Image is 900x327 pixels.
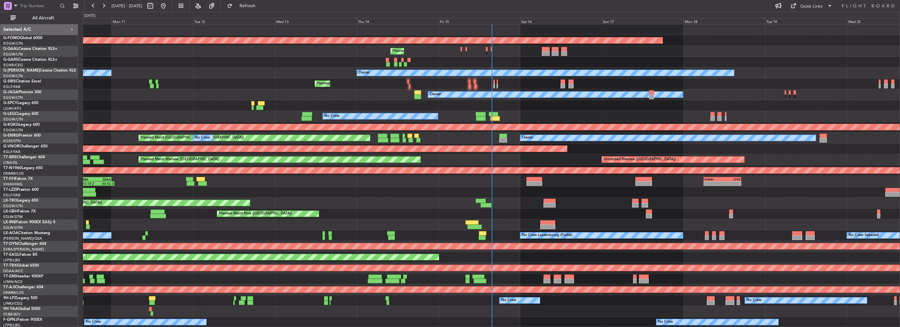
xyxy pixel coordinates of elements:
span: G-GAAL [3,47,18,51]
a: EGGW/LTN [3,52,23,57]
a: LGAV/ATH [3,106,21,111]
a: LTBA/ISL [3,160,18,165]
a: LFPB/LBG [3,258,20,263]
span: T7-EAGL [3,253,19,257]
a: EGLF/FAB [3,84,20,89]
a: LX-TROLegacy 650 [3,199,38,203]
a: T7-LZZIPraetor 600 [3,188,39,192]
a: G-[PERSON_NAME]Cessna Citation XLS [3,69,76,73]
div: Mon 11 [112,18,193,24]
a: G-KGKGLegacy 600 [3,123,40,127]
span: All Aircraft [17,16,69,20]
a: G-VNORChallenger 650 [3,144,48,148]
div: LIRA [81,177,96,181]
a: DNMM/LOS [3,171,24,176]
span: G-SPCY [3,101,17,105]
a: VHHH/HKG [3,182,23,187]
div: Tue 12 [193,18,275,24]
span: T7-EMI [3,274,16,278]
div: Planned Maint [GEOGRAPHIC_DATA] ([GEOGRAPHIC_DATA]) [140,133,244,143]
div: No Crew [747,295,762,305]
a: F-GPNJFalcon 900EX [3,318,42,322]
input: Trip Number [20,1,58,11]
a: G-FOMOGlobal 6000 [3,36,42,40]
a: LX-AOACitation Mustang [3,231,50,235]
div: No Crew [324,111,339,121]
span: T7-AJI [3,285,15,289]
div: Sat 16 [520,18,602,24]
span: T7-TRX [3,264,17,268]
a: T7-FFIFalcon 7X [3,177,33,181]
div: Sun 17 [602,18,684,24]
span: T7-FFI [3,177,15,181]
div: Owner [358,68,370,78]
a: EGGW/LTN [3,95,23,100]
a: EVRA/[PERSON_NAME] [3,247,44,252]
a: EGGW/LTN [3,74,23,78]
div: Thu 14 [357,18,439,24]
div: No Crew Sabadell [849,230,879,240]
span: LX-AOA [3,231,18,235]
span: G-KGKG [3,123,19,127]
a: G-GARECessna Citation XLS+ [3,58,57,62]
span: T7-LZZI [3,188,17,192]
span: Refresh [234,4,261,8]
div: - [722,182,740,185]
span: G-[PERSON_NAME] [3,69,40,73]
div: No Crew Luxembourg (Findel) [522,230,572,240]
a: T7-EAGLFalcon 8X [3,253,37,257]
div: ZBAA [96,177,111,181]
span: G-ENRG [3,134,19,138]
div: [DATE] [84,13,95,19]
span: G-JAGA [3,90,18,94]
div: Owner [430,90,441,99]
span: LX-TRO [3,199,17,203]
div: 15:18 Z [82,182,98,185]
a: EDLW/DTM [3,214,23,219]
div: Planned Maint [GEOGRAPHIC_DATA] ([GEOGRAPHIC_DATA]) [317,79,420,89]
a: T7-BREChallenger 604 [3,155,45,159]
a: EGGW/LTN [3,204,23,208]
div: Quick Links [800,3,823,10]
div: No Crew [86,317,101,327]
span: G-LEGC [3,112,17,116]
span: T7-DYN [3,242,18,246]
span: F-GPNJ [3,318,17,322]
div: Tue 19 [765,18,847,24]
a: T7-AJIChallenger 604 [3,285,43,289]
button: Refresh [224,1,263,11]
a: DNMM/LOS [3,290,24,295]
span: G-SIRS [3,79,16,83]
a: G-JAGAPhenom 300 [3,90,41,94]
span: LX-GBH [3,209,18,213]
div: Planned Maint [392,46,416,56]
div: LTFE [722,177,740,181]
span: T7-BRE [3,155,17,159]
a: LFMD/CEQ [3,301,22,306]
div: Grounded Warsaw ([GEOGRAPHIC_DATA]) [603,155,676,164]
div: Wed 13 [275,18,357,24]
a: T7-DYNChallenger 604 [3,242,46,246]
span: LX-INB [3,220,16,224]
a: G-ENRGPraetor 600 [3,134,41,138]
a: G-GAALCessna Citation XLS+ [3,47,57,51]
a: G-SIRSCitation Excel [3,79,41,83]
a: DGAA/ACC [3,269,23,273]
a: EGSS/STN [3,139,21,143]
div: VHHH [704,177,722,181]
div: Owner [522,133,533,143]
a: T7-EMIHawker 900XP [3,274,43,278]
a: EGGW/LTN [3,128,23,133]
a: T7-N1960Legacy 650 [3,166,43,170]
a: EGLF/FAB [3,149,20,154]
a: LX-INBFalcon 900EX EASy II [3,220,55,224]
div: No Crew [501,295,516,305]
a: EGGW/LTN [3,41,23,46]
div: Fri 15 [439,18,520,24]
div: - [704,182,722,185]
button: All Aircraft [7,13,71,23]
a: EGLF/FAB [3,193,20,198]
a: LX-GBHFalcon 7X [3,209,36,213]
span: G-GARE [3,58,18,62]
div: No Crew [658,317,673,327]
